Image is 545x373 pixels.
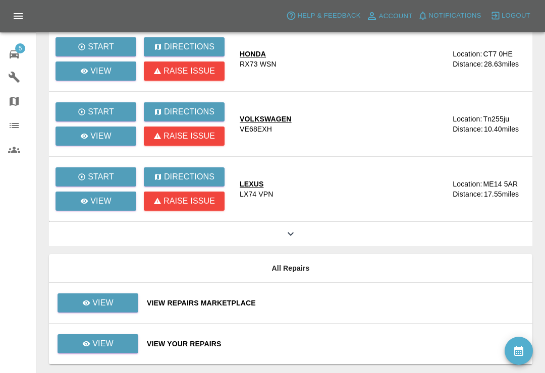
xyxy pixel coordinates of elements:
a: View [56,127,136,146]
div: RX73 WSN [240,59,277,69]
div: Location: [453,179,482,189]
p: Directions [164,106,214,118]
a: View [56,61,136,81]
span: Logout [502,10,530,22]
p: Directions [164,41,214,53]
a: LEXUSLX74 VPN [240,179,445,199]
div: Distance: [453,189,483,199]
span: Notifications [429,10,481,22]
p: Raise issue [163,195,215,207]
a: HONDARX73 WSN [240,49,445,69]
a: View Repairs Marketplace [147,298,524,308]
p: View [92,297,114,309]
p: View [90,65,112,77]
p: Start [88,106,114,118]
div: VOLKSWAGEN [240,114,292,124]
button: Raise issue [144,61,225,81]
div: Distance: [453,59,483,69]
span: Account [379,11,413,22]
a: View [57,298,139,306]
button: Open drawer [6,4,30,28]
button: Start [56,167,136,186]
p: View [90,195,112,207]
div: 17.55 miles [484,189,524,199]
button: Directions [144,37,225,56]
button: Start [56,102,136,121]
p: View [92,338,114,350]
p: Start [88,41,114,53]
div: LX74 VPN [240,189,274,199]
button: Start [56,37,136,56]
button: Raise issue [144,127,225,146]
a: View [56,192,136,211]
a: View Your Repairs [147,339,524,349]
div: HONDA [240,49,277,59]
button: Directions [144,102,225,121]
span: Help & Feedback [297,10,360,22]
button: Notifications [415,8,484,24]
div: Location: [453,114,482,124]
span: 5 [15,43,25,53]
div: CT7 0HE [483,49,513,59]
button: Directions [144,167,225,186]
button: Help & Feedback [284,8,363,24]
a: Location:ME14 5ARDistance:17.55miles [453,179,524,199]
a: Account [363,8,415,24]
p: View [90,130,112,142]
a: Location:CT7 0HEDistance:28.63miles [453,49,524,69]
button: Raise issue [144,192,225,211]
p: Directions [164,171,214,183]
p: Raise issue [163,130,215,142]
div: Distance: [453,124,483,134]
button: availability [505,337,533,365]
div: Tn255ju [483,114,509,124]
p: Start [88,171,114,183]
a: VOLKSWAGENVE68EXH [240,114,445,134]
div: LEXUS [240,179,274,189]
a: View [58,334,138,353]
div: 10.40 miles [484,124,524,134]
div: ME14 5AR [483,179,518,189]
a: View [58,293,138,313]
div: Location: [453,49,482,59]
div: 28.63 miles [484,59,524,69]
div: VE68EXH [240,124,272,134]
th: All Repairs [49,254,532,283]
p: Raise issue [163,65,215,77]
button: Logout [488,8,533,24]
a: View [57,339,139,347]
a: Location:Tn255juDistance:10.40miles [453,114,524,134]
